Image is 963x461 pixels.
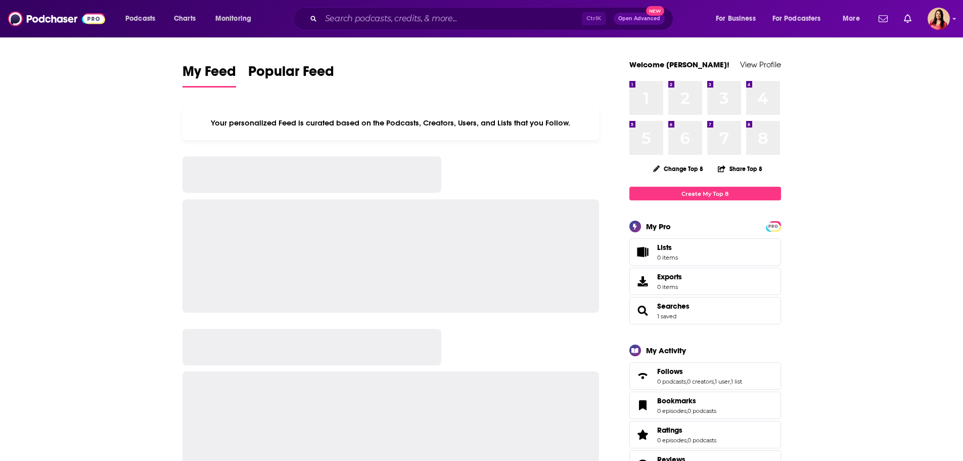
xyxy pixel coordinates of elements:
[633,398,653,412] a: Bookmarks
[928,8,950,30] button: Show profile menu
[657,367,742,376] a: Follows
[629,238,781,266] a: Lists
[633,428,653,442] a: Ratings
[709,11,768,27] button: open menu
[657,396,696,405] span: Bookmarks
[657,396,716,405] a: Bookmarks
[714,378,715,385] span: ,
[716,12,756,26] span: For Business
[647,162,710,175] button: Change Top 8
[633,369,653,383] a: Follows
[8,9,105,28] img: Podchaser - Follow, Share and Rate Podcasts
[657,313,676,320] a: 1 saved
[321,11,582,27] input: Search podcasts, credits, & more...
[717,159,763,179] button: Share Top 8
[657,367,683,376] span: Follows
[125,12,155,26] span: Podcasts
[167,11,202,27] a: Charts
[633,304,653,318] a: Searches
[657,272,682,281] span: Exports
[766,11,836,27] button: open menu
[687,437,716,444] a: 0 podcasts
[657,426,716,435] a: Ratings
[686,378,687,385] span: ,
[687,378,714,385] a: 0 creators
[657,426,682,435] span: Ratings
[657,254,678,261] span: 0 items
[248,63,334,86] span: Popular Feed
[657,378,686,385] a: 0 podcasts
[182,63,236,86] span: My Feed
[657,302,690,311] a: Searches
[715,378,730,385] a: 1 user
[767,223,779,230] span: PRO
[248,63,334,88] a: Popular Feed
[629,297,781,324] span: Searches
[730,378,731,385] span: ,
[928,8,950,30] span: Logged in as michelle.weinfurt
[646,6,664,16] span: New
[208,11,264,27] button: open menu
[629,392,781,419] span: Bookmarks
[303,7,683,30] div: Search podcasts, credits, & more...
[843,12,860,26] span: More
[182,63,236,88] a: My Feed
[657,407,686,414] a: 0 episodes
[174,12,196,26] span: Charts
[657,283,682,290] span: 0 items
[614,13,665,25] button: Open AdvancedNew
[657,243,672,252] span: Lists
[182,106,600,140] div: Your personalized Feed is curated based on the Podcasts, Creators, Users, and Lists that you Follow.
[686,437,687,444] span: ,
[731,378,742,385] a: 1 list
[767,222,779,230] a: PRO
[118,11,168,27] button: open menu
[687,407,716,414] a: 0 podcasts
[772,12,821,26] span: For Podcasters
[646,346,686,355] div: My Activity
[928,8,950,30] img: User Profile
[900,10,915,27] a: Show notifications dropdown
[629,421,781,448] span: Ratings
[633,245,653,259] span: Lists
[836,11,873,27] button: open menu
[215,12,251,26] span: Monitoring
[629,60,729,69] a: Welcome [PERSON_NAME]!
[657,243,678,252] span: Lists
[629,187,781,200] a: Create My Top 8
[629,362,781,390] span: Follows
[582,12,606,25] span: Ctrl K
[618,16,660,21] span: Open Advanced
[686,407,687,414] span: ,
[875,10,892,27] a: Show notifications dropdown
[633,274,653,288] span: Exports
[646,222,671,231] div: My Pro
[629,268,781,295] a: Exports
[740,60,781,69] a: View Profile
[657,437,686,444] a: 0 episodes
